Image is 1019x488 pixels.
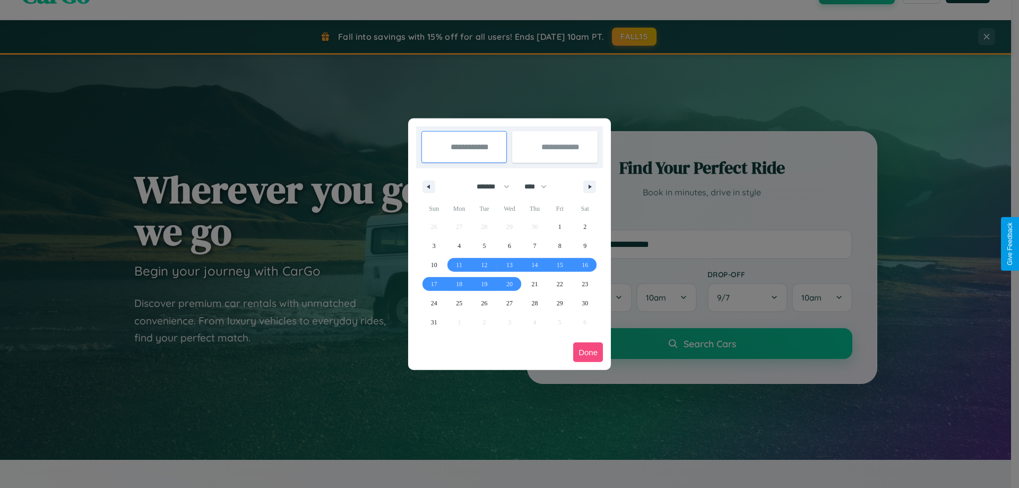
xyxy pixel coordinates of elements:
button: 6 [497,236,522,255]
button: 26 [472,294,497,313]
span: 1 [558,217,562,236]
button: 29 [547,294,572,313]
button: 2 [573,217,598,236]
button: 17 [421,275,446,294]
span: 28 [531,294,538,313]
span: 31 [431,313,437,332]
button: 9 [573,236,598,255]
button: Done [573,343,603,362]
button: 20 [497,275,522,294]
div: Give Feedback [1006,222,1014,266]
span: Sun [421,200,446,217]
span: 19 [481,275,488,294]
button: 4 [446,236,471,255]
span: 23 [582,275,588,294]
button: 16 [573,255,598,275]
span: 3 [433,236,436,255]
span: 21 [531,275,538,294]
button: 1 [547,217,572,236]
button: 27 [497,294,522,313]
span: 26 [481,294,488,313]
span: 9 [583,236,586,255]
span: 14 [531,255,538,275]
button: 11 [446,255,471,275]
span: Fri [547,200,572,217]
span: 24 [431,294,437,313]
button: 23 [573,275,598,294]
span: Wed [497,200,522,217]
span: 17 [431,275,437,294]
span: 6 [508,236,511,255]
button: 19 [472,275,497,294]
span: Mon [446,200,471,217]
button: 28 [522,294,547,313]
button: 25 [446,294,471,313]
button: 10 [421,255,446,275]
button: 21 [522,275,547,294]
button: 14 [522,255,547,275]
button: 24 [421,294,446,313]
span: 8 [558,236,562,255]
span: 11 [456,255,462,275]
span: 15 [557,255,563,275]
span: 16 [582,255,588,275]
button: 5 [472,236,497,255]
span: Thu [522,200,547,217]
button: 8 [547,236,572,255]
button: 12 [472,255,497,275]
span: 27 [506,294,513,313]
span: 4 [457,236,461,255]
button: 31 [421,313,446,332]
span: 10 [431,255,437,275]
span: 18 [456,275,462,294]
span: 5 [483,236,486,255]
span: 20 [506,275,513,294]
span: Sat [573,200,598,217]
button: 22 [547,275,572,294]
span: 22 [557,275,563,294]
span: 29 [557,294,563,313]
span: Tue [472,200,497,217]
span: 30 [582,294,588,313]
span: 2 [583,217,586,236]
button: 7 [522,236,547,255]
button: 18 [446,275,471,294]
span: 13 [506,255,513,275]
button: 30 [573,294,598,313]
span: 7 [533,236,536,255]
span: 12 [481,255,488,275]
button: 3 [421,236,446,255]
span: 25 [456,294,462,313]
button: 13 [497,255,522,275]
button: 15 [547,255,572,275]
